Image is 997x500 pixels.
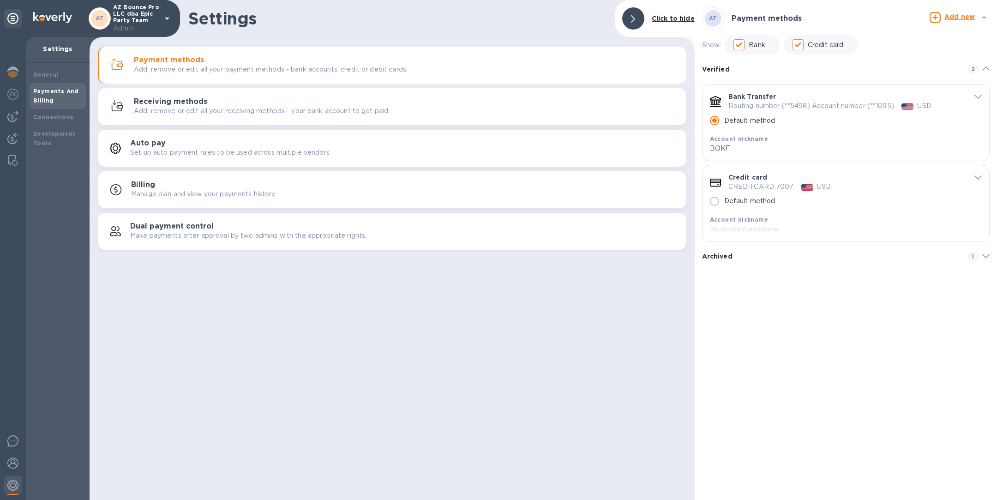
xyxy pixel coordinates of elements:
b: Development Tools [33,130,75,146]
p: USD [917,101,931,111]
h3: Payment methods [134,56,204,65]
span: 2 [967,64,979,75]
p: Credit card [808,40,843,50]
h3: Auto pay [130,139,166,148]
button: Receiving methodsAdd, remove or edit all your receiving methods - your bank account to get paid. [98,88,686,125]
h3: Billing [131,181,155,189]
p: Admin [113,24,159,33]
img: Logo [33,12,72,23]
button: Payment methodsAdd, remove or edit all your payment methods - bank accounts, credit or debit cards. [98,47,686,84]
img: Foreign exchange [7,89,18,100]
h1: Settings [188,9,607,28]
img: USD [801,184,814,191]
p: Show: [702,40,721,50]
b: Verified [702,66,730,73]
p: Credit card [728,173,768,182]
div: Verified 2 [702,54,990,84]
div: Unpin categories [4,9,22,28]
b: AT [709,15,717,22]
img: USD [901,103,914,110]
p: Routing number (**5498) Account number (**1095) [728,101,894,111]
h3: Payment methods [732,14,802,23]
h3: Dual payment control [130,222,214,231]
b: Click to hide [652,15,695,22]
p: Add, remove or edit all your receiving methods - your bank account to get paid. [134,106,390,116]
p: BOKF [710,144,959,153]
button: BillingManage plan and view your payments history. [98,171,686,208]
p: Add, remove or edit all your payment methods - bank accounts, credit or debit cards. [134,65,408,74]
p: Default method [724,116,775,126]
p: USD [817,182,831,192]
b: General [33,71,59,78]
p: AZ Bounce Pro LLC dba Epic Party Team [113,4,159,33]
div: default-method [702,54,990,268]
b: AT [96,15,104,22]
b: Connections [33,114,73,120]
p: Set up auto payment rules to be used across multiple vendors [130,148,330,157]
b: Archived [702,253,733,260]
div: Archived 1 [702,246,990,268]
p: Bank [749,40,765,50]
p: Settings [33,44,82,54]
h3: Receiving methods [134,97,207,106]
p: No account nickname [710,224,959,234]
b: Add new [944,13,975,20]
p: CREDITCARD 7007 [728,182,794,192]
b: Payments And Billing [33,88,79,104]
b: Account nickname [710,216,768,223]
button: Auto paySet up auto payment rules to be used across multiple vendors [98,130,686,167]
span: 1 [967,251,979,262]
p: Default method [724,196,775,206]
p: Bank Transfer [728,92,776,101]
button: Dual payment controlMake payments after approval by two admins with the appropriate rights. [98,213,686,250]
p: Manage plan and view your payments history. [131,189,276,199]
p: Make payments after approval by two admins with the appropriate rights. [130,231,366,241]
b: Account nickname [710,135,768,142]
